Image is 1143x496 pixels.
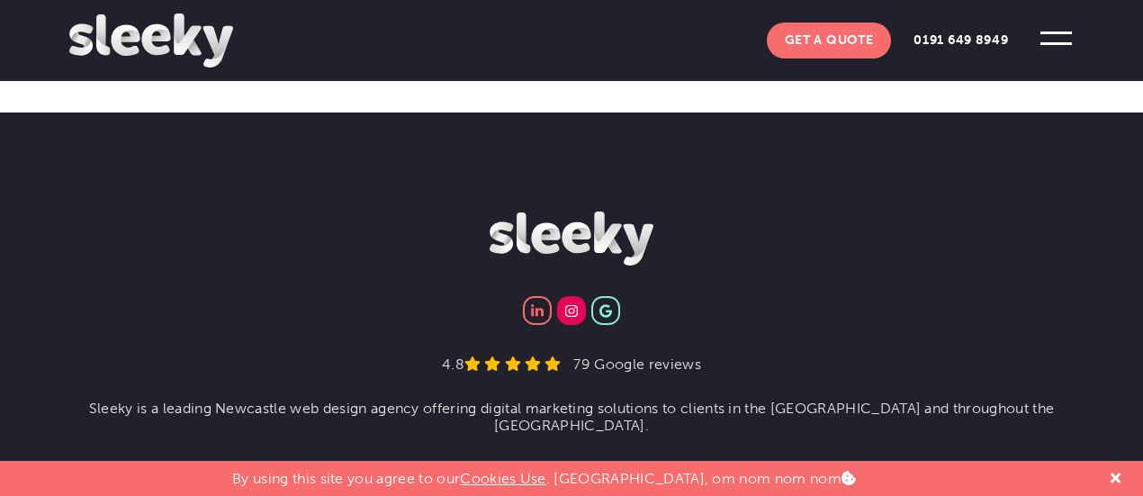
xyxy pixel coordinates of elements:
img: Google [599,304,612,318]
img: Sleeky Web Design Newcastle [69,14,233,68]
img: Sleeky Web Design Newcastle [490,212,653,266]
div: 79 Google reviews [561,356,700,373]
a: 0191 649 8949 [895,23,1026,59]
img: Instagram [565,304,577,318]
a: 4.8 79 Google reviews [442,356,701,373]
li: Sleeky is a leading Newcastle web design agency offering digital marketing solutions to clients i... [69,400,1074,434]
a: Cookies Use [460,470,546,487]
img: Linkedin [531,304,543,318]
a: Get A Quote [767,23,892,59]
p: By using this site you agree to our . [GEOGRAPHIC_DATA], om nom nom nom [232,461,856,487]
